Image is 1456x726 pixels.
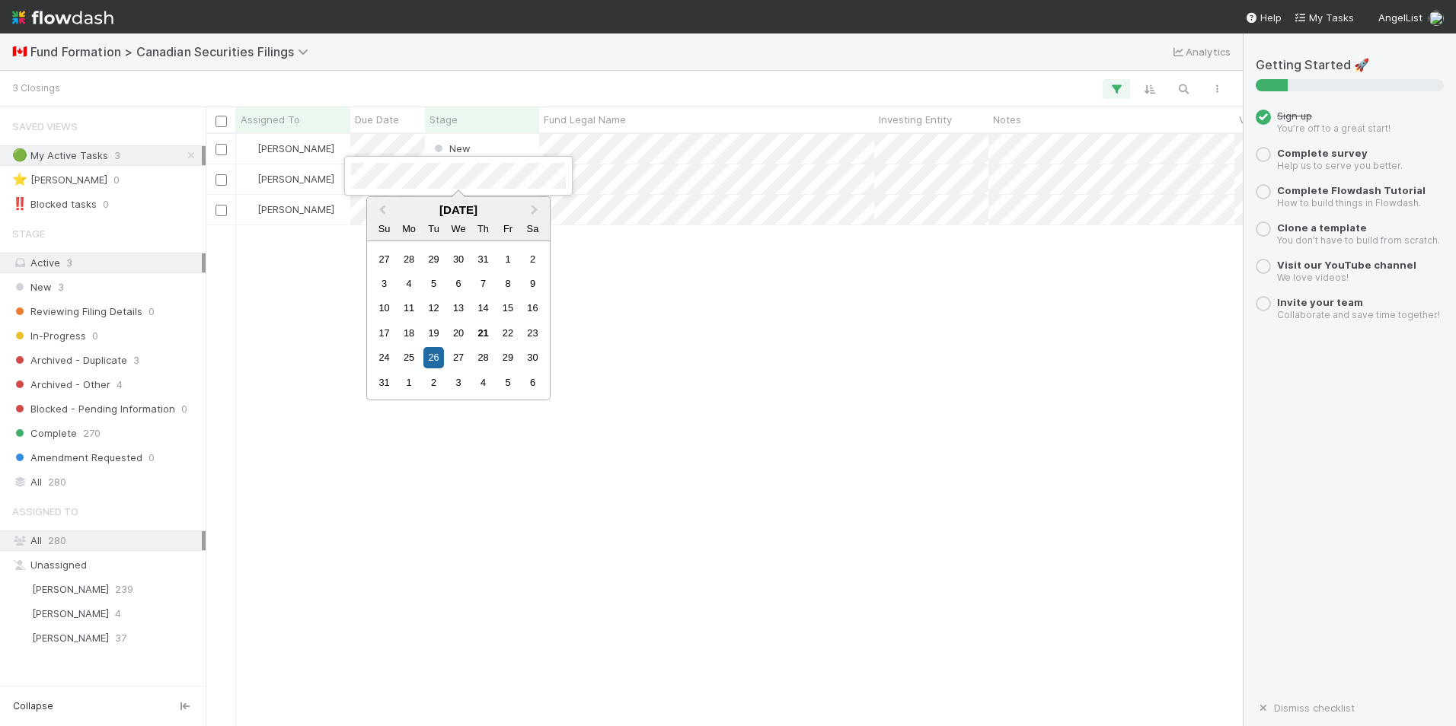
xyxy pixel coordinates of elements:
div: Choose Wednesday, August 20th, 2025 [448,323,468,343]
div: Choose Tuesday, August 5th, 2025 [423,273,444,294]
div: Choose Monday, August 18th, 2025 [399,323,420,343]
div: Choose Wednesday, August 27th, 2025 [448,347,468,368]
div: Choose Friday, August 8th, 2025 [497,273,518,294]
div: Choose Thursday, August 7th, 2025 [473,273,493,294]
div: Choose Date [366,196,551,400]
div: Choose Friday, August 15th, 2025 [497,298,518,318]
div: Choose Monday, August 25th, 2025 [399,347,420,368]
div: Choose Sunday, July 27th, 2025 [374,249,394,269]
div: Monday [399,218,420,239]
div: Choose Thursday, August 21st, 2025 [473,323,493,343]
div: Choose Sunday, August 24th, 2025 [374,347,394,368]
div: Choose Thursday, August 14th, 2025 [473,298,493,318]
button: Previous Month [369,199,393,223]
div: Choose Wednesday, July 30th, 2025 [448,249,468,269]
div: Choose Friday, August 29th, 2025 [497,347,518,368]
div: Choose Tuesday, August 19th, 2025 [423,323,444,343]
div: Choose Sunday, August 31st, 2025 [374,372,394,393]
div: Choose Wednesday, August 6th, 2025 [448,273,468,294]
div: Choose Monday, July 28th, 2025 [399,249,420,269]
div: Thursday [473,218,493,239]
button: Next Month [524,199,548,223]
div: Choose Sunday, August 3rd, 2025 [374,273,394,294]
div: Tuesday [423,218,444,239]
div: Choose Saturday, August 30th, 2025 [522,347,543,368]
div: Choose Monday, September 1st, 2025 [399,372,420,393]
div: Choose Tuesday, July 29th, 2025 [423,249,444,269]
div: Choose Monday, August 11th, 2025 [399,298,420,318]
div: Choose Tuesday, August 12th, 2025 [423,298,444,318]
div: Choose Saturday, August 16th, 2025 [522,298,543,318]
div: Choose Saturday, August 23rd, 2025 [522,323,543,343]
div: [DATE] [367,203,550,216]
div: Choose Tuesday, August 26th, 2025 [423,347,444,368]
div: Choose Friday, August 1st, 2025 [497,249,518,269]
div: Choose Friday, September 5th, 2025 [497,372,518,393]
div: Choose Tuesday, September 2nd, 2025 [423,372,444,393]
div: Choose Sunday, August 17th, 2025 [374,323,394,343]
div: Choose Saturday, September 6th, 2025 [522,372,543,393]
div: Choose Wednesday, September 3rd, 2025 [448,372,468,393]
div: Choose Wednesday, August 13th, 2025 [448,298,468,318]
div: Wednesday [448,218,468,239]
div: Choose Saturday, August 9th, 2025 [522,273,543,294]
div: Choose Thursday, July 31st, 2025 [473,249,493,269]
div: Choose Sunday, August 10th, 2025 [374,298,394,318]
div: Month August, 2025 [372,247,544,395]
div: Sunday [374,218,394,239]
div: Choose Saturday, August 2nd, 2025 [522,249,543,269]
div: Choose Friday, August 22nd, 2025 [497,323,518,343]
div: Choose Monday, August 4th, 2025 [399,273,420,294]
div: Choose Thursday, August 28th, 2025 [473,347,493,368]
div: Choose Thursday, September 4th, 2025 [473,372,493,393]
div: Saturday [522,218,543,239]
div: Friday [497,218,518,239]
